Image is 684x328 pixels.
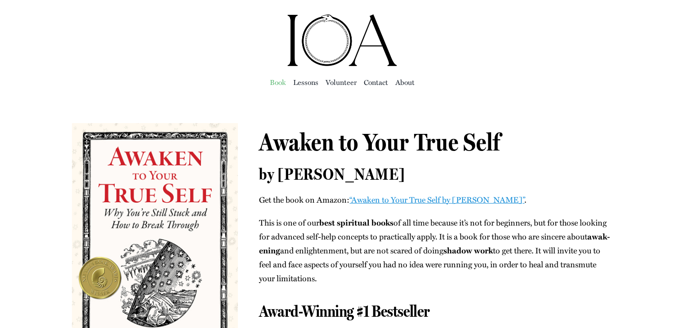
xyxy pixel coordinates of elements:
nav: Main [72,67,612,96]
span: Award-Winning #1 Bestseller [259,301,429,321]
img: Institute of Awakening [286,13,398,67]
p: This is one of our of all time because it’s not for begin­ners, but for those look­ing for advanc... [259,216,612,285]
b: awak­en­ing [259,230,610,256]
a: Book [270,76,286,89]
b: shad­ow work [443,244,493,256]
a: “Awak­en to Your True Self by [PERSON_NAME]” [349,194,524,205]
span: by [PERSON_NAME] [259,164,405,184]
a: Vol­un­teer [326,76,357,89]
a: Lessons [293,76,318,89]
b: best spir­i­tu­al books [319,217,393,228]
a: ioa-logo [286,12,398,23]
a: Con­tact [364,76,388,89]
a: About [395,76,415,89]
p: Get the book on Ama­zon: . [259,193,612,207]
span: Awaken to Your True Self [259,128,500,156]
